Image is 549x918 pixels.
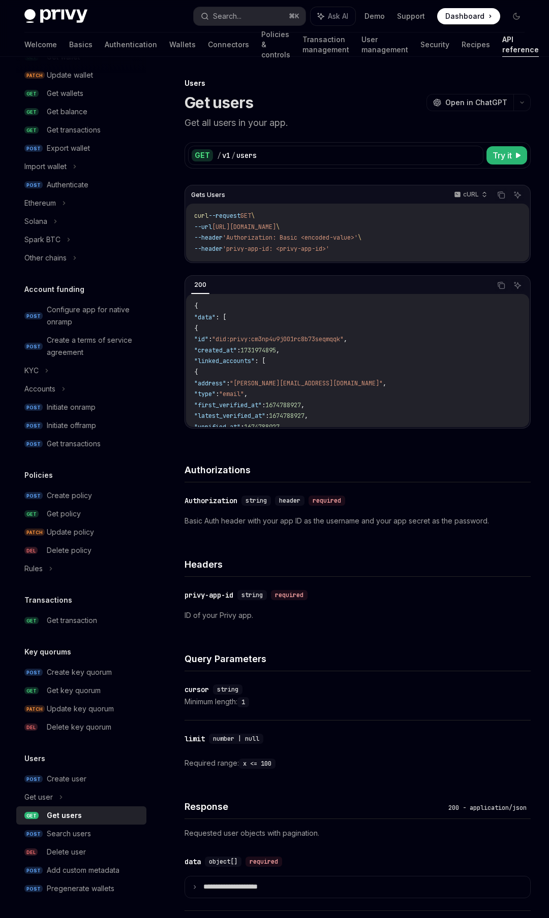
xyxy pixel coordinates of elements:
[24,775,43,783] span: POST
[194,368,198,376] span: {
[194,401,262,409] span: "first_verified_at"
[240,212,251,220] span: GET
[276,223,280,231] span: \
[185,78,531,88] div: Users
[24,422,43,430] span: POST
[185,590,233,600] div: privy-app-id
[24,440,43,448] span: POST
[47,106,87,118] div: Get balance
[445,11,484,21] span: Dashboard
[502,32,539,57] a: API reference
[246,497,267,505] span: string
[185,757,531,769] div: Required range:
[185,652,531,666] h4: Query Parameters
[246,857,282,867] div: required
[47,614,97,627] div: Get transaction
[223,234,358,242] span: 'Authorization: Basic <encoded-value>'
[16,486,146,505] a: POSTCreate policy
[16,505,146,523] a: GETGet policy
[16,825,146,843] a: POSTSearch users
[279,497,300,505] span: header
[383,379,386,387] span: ,
[47,142,90,154] div: Export wallet
[426,94,513,111] button: Open in ChatGPT
[463,190,479,199] p: cURL
[47,846,86,858] div: Delete user
[47,489,92,502] div: Create policy
[495,279,508,292] button: Copy the contents from the code block
[24,160,67,173] div: Import wallet
[47,703,114,715] div: Update key quorum
[311,7,355,25] button: Ask AI
[289,12,299,20] span: ⌘ K
[240,423,244,431] span: :
[24,752,45,765] h5: Users
[169,32,196,57] a: Wallets
[194,335,208,343] span: "id"
[219,390,244,398] span: "email"
[194,302,198,310] span: {
[185,684,209,695] div: cursor
[24,108,39,116] span: GET
[16,843,146,861] a: DELDelete user
[237,346,240,354] span: :
[223,245,329,253] span: 'privy-app-id: <privy-app-id>'
[24,197,56,209] div: Ethereum
[222,150,230,160] div: v1
[47,124,101,136] div: Get transactions
[437,8,500,24] a: Dashboard
[241,591,263,599] span: string
[301,401,304,409] span: ,
[213,10,241,22] div: Search...
[445,97,507,108] span: Open in ChatGPT
[16,611,146,630] a: GETGet transaction
[24,492,43,500] span: POST
[24,791,53,803] div: Get user
[24,724,38,731] span: DEL
[47,401,96,413] div: Initiate onramp
[24,885,43,893] span: POST
[24,594,72,606] h5: Transactions
[194,423,240,431] span: "verified_at"
[24,312,43,320] span: POST
[24,812,39,819] span: GET
[24,252,67,264] div: Other chains
[185,116,531,130] p: Get all users in your app.
[16,301,146,331] a: POSTConfigure app for native onramp
[47,882,114,895] div: Pregenerate wallets
[239,759,276,769] code: x <= 100
[16,541,146,560] a: DELDelete policy
[194,234,223,242] span: --header
[194,390,216,398] span: "type"
[185,93,253,112] h1: Get users
[208,212,240,220] span: --request
[24,32,57,57] a: Welcome
[226,379,230,387] span: :
[511,279,524,292] button: Ask AI
[265,401,301,409] span: 1674788927
[344,335,347,343] span: ,
[24,181,43,189] span: POST
[194,324,198,333] span: {
[230,379,383,387] span: "[PERSON_NAME][EMAIL_ADDRESS][DOMAIN_NAME]"
[194,346,237,354] span: "created_at"
[328,11,348,21] span: Ask AI
[24,145,43,152] span: POST
[191,191,225,199] span: Gets Users
[16,139,146,157] a: POSTExport wallet
[194,223,212,231] span: --url
[185,558,531,571] h4: Headers
[216,313,226,321] span: : [
[16,416,146,435] a: POSTInitiate offramp
[24,283,84,296] h5: Account funding
[24,563,43,575] div: Rules
[397,11,425,21] a: Support
[358,234,361,242] span: \
[47,864,119,876] div: Add custom metadata
[16,103,146,121] a: GETGet balance
[209,858,237,866] span: object[]
[47,544,91,556] div: Delete policy
[194,7,305,25] button: Search...⌘K
[24,848,38,856] span: DEL
[208,335,212,343] span: :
